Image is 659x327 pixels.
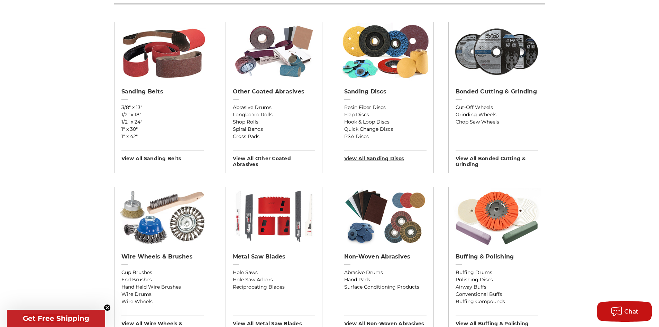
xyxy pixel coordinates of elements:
[233,133,315,140] a: Cross Pads
[233,118,315,126] a: Shop Rolls
[121,276,204,283] a: End Brushes
[233,104,315,111] a: Abrasive Drums
[121,111,204,118] a: 1/2" x 18"
[233,269,315,276] a: Hole Saws
[344,88,427,95] h2: Sanding Discs
[452,22,541,81] img: Bonded Cutting & Grinding
[456,118,538,126] a: Chop Saw Wheels
[7,310,105,327] div: Get Free ShippingClose teaser
[456,88,538,95] h2: Bonded Cutting & Grinding
[121,88,204,95] h2: Sanding Belts
[121,126,204,133] a: 1" x 30"
[344,118,427,126] a: Hook & Loop Discs
[233,126,315,133] a: Spiral Bands
[121,283,204,291] a: Hand Held Wire Brushes
[456,151,538,167] h3: View All bonded cutting & grinding
[233,253,315,260] h2: Metal Saw Blades
[233,276,315,283] a: Hole Saw Arbors
[456,316,538,327] h3: View All buffing & polishing
[344,133,427,140] a: PSA Discs
[624,308,639,315] span: Chat
[229,187,319,246] img: Metal Saw Blades
[344,126,427,133] a: Quick Change Discs
[344,316,427,327] h3: View All non-woven abrasives
[344,111,427,118] a: Flap Discs
[121,133,204,140] a: 1" x 42"
[118,187,207,246] img: Wire Wheels & Brushes
[456,283,538,291] a: Airway Buffs
[121,253,204,260] h2: Wire Wheels & Brushes
[456,253,538,260] h2: Buffing & Polishing
[121,151,204,162] h3: View All sanding belts
[229,22,319,81] img: Other Coated Abrasives
[121,118,204,126] a: 1/2" x 24"
[104,304,111,311] button: Close teaser
[233,111,315,118] a: Longboard Rolls
[340,187,430,246] img: Non-woven Abrasives
[344,253,427,260] h2: Non-woven Abrasives
[456,111,538,118] a: Grinding Wheels
[121,298,204,305] a: Wire Wheels
[233,283,315,291] a: Reciprocating Blades
[344,269,427,276] a: Abrasive Drums
[121,104,204,111] a: 3/8" x 13"
[597,301,652,322] button: Chat
[118,22,207,81] img: Sanding Belts
[344,151,427,162] h3: View All sanding discs
[456,298,538,305] a: Buffing Compounds
[344,104,427,111] a: Resin Fiber Discs
[452,187,541,246] img: Buffing & Polishing
[23,314,89,323] span: Get Free Shipping
[340,22,430,81] img: Sanding Discs
[233,151,315,167] h3: View All other coated abrasives
[344,283,427,291] a: Surface Conditioning Products
[456,104,538,111] a: Cut-Off Wheels
[121,291,204,298] a: Wire Drums
[456,276,538,283] a: Polishing Discs
[233,88,315,95] h2: Other Coated Abrasives
[456,291,538,298] a: Conventional Buffs
[456,269,538,276] a: Buffing Drums
[121,269,204,276] a: Cup Brushes
[233,316,315,327] h3: View All metal saw blades
[344,276,427,283] a: Hand Pads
